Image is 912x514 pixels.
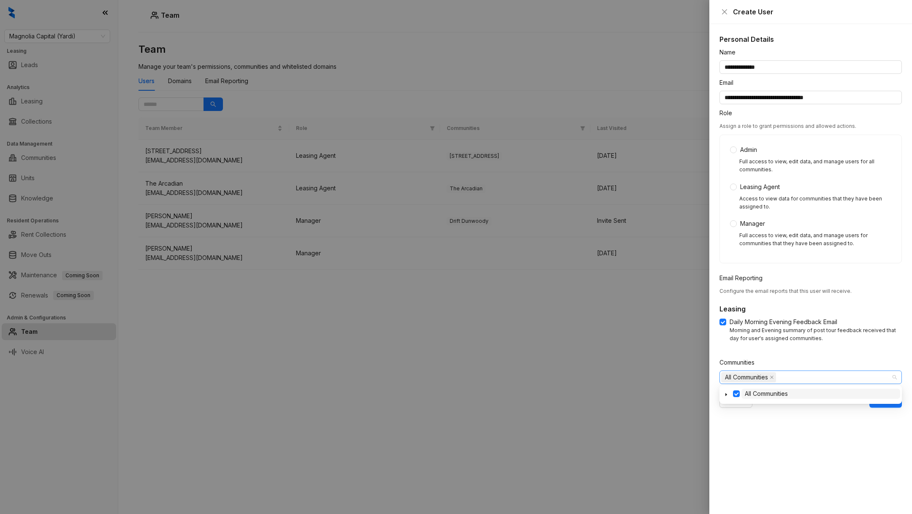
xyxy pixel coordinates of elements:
input: Name [719,60,902,74]
span: Admin [737,145,760,154]
span: All Communities [721,372,776,382]
label: Email Reporting [719,273,768,283]
span: Configure the email reports that this user will receive. [719,288,852,294]
div: Access to view data for communities that they have been assigned to. [739,195,891,211]
input: Communities [778,372,779,382]
span: close [770,375,774,379]
button: Close [719,7,730,17]
div: Morning and Evening summary of post tour feedback received that day for user's assigned communities. [730,327,902,343]
span: close [721,8,728,15]
label: Name [719,48,741,57]
span: Assign a role to grant permissions and allowed actions. [719,123,856,129]
span: Leasing Agent [737,182,783,192]
h5: Leasing [719,304,902,314]
label: Role [719,108,738,118]
span: All Communities [741,389,900,399]
span: All Communities [745,390,788,397]
label: Email [719,78,739,87]
span: All Communities [725,373,768,382]
span: Manager [737,219,768,228]
h5: Personal Details [719,34,902,44]
span: caret-down [724,392,728,397]
div: Create User [733,7,902,17]
span: Daily Morning Evening Feedback Email [726,317,841,327]
div: Full access to view, edit data, and manage users for all communities. [739,158,891,174]
label: Communities [719,358,760,367]
div: Full access to view, edit data, and manage users for communities that they have been assigned to. [739,232,891,248]
input: Email [719,91,902,104]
